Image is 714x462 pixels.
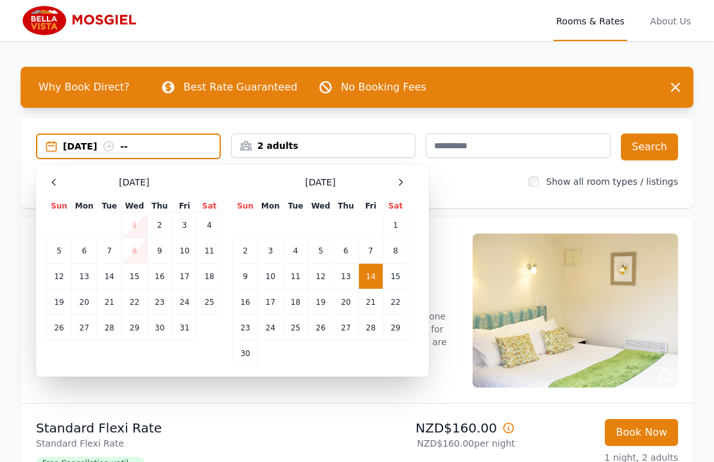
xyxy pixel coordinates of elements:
[47,315,72,341] td: 26
[358,289,383,315] td: 21
[283,264,308,289] td: 11
[233,315,258,341] td: 23
[97,238,122,264] td: 7
[283,315,308,341] td: 25
[383,315,408,341] td: 29
[383,212,408,238] td: 1
[621,133,678,160] button: Search
[197,289,222,315] td: 25
[122,200,147,212] th: Wed
[97,289,122,315] td: 21
[63,140,220,153] div: [DATE] --
[47,200,72,212] th: Sun
[283,200,308,212] th: Tue
[383,238,408,264] td: 8
[72,315,97,341] td: 27
[47,289,72,315] td: 19
[258,289,283,315] td: 17
[333,200,358,212] th: Thu
[147,238,172,264] td: 9
[172,200,196,212] th: Fri
[333,238,358,264] td: 6
[362,419,515,437] p: NZD$160.00
[308,200,333,212] th: Wed
[147,289,172,315] td: 23
[47,264,72,289] td: 12
[47,238,72,264] td: 5
[21,5,144,36] img: Bella Vista Mosgiel
[308,238,333,264] td: 5
[283,238,308,264] td: 4
[333,264,358,289] td: 13
[383,289,408,315] td: 22
[122,315,147,341] td: 29
[283,289,308,315] td: 18
[308,264,333,289] td: 12
[147,264,172,289] td: 16
[72,289,97,315] td: 20
[184,80,297,95] p: Best Rate Guaranteed
[119,176,149,189] span: [DATE]
[358,200,383,212] th: Fri
[172,315,196,341] td: 31
[36,437,352,450] p: Standard Flexi Rate
[233,238,258,264] td: 2
[358,315,383,341] td: 28
[72,264,97,289] td: 13
[172,238,196,264] td: 10
[308,315,333,341] td: 26
[197,200,222,212] th: Sat
[72,200,97,212] th: Mon
[197,264,222,289] td: 18
[97,315,122,341] td: 28
[383,264,408,289] td: 15
[258,200,283,212] th: Mon
[97,264,122,289] td: 14
[233,341,258,366] td: 30
[172,289,196,315] td: 24
[358,238,383,264] td: 7
[147,200,172,212] th: Thu
[28,74,140,100] span: Why Book Direct?
[605,419,678,446] button: Book Now
[147,212,172,238] td: 2
[258,264,283,289] td: 10
[233,289,258,315] td: 16
[122,264,147,289] td: 15
[333,289,358,315] td: 20
[232,139,415,152] div: 2 adults
[358,264,383,289] td: 14
[362,437,515,450] p: NZD$160.00 per night
[36,419,352,437] p: Standard Flexi Rate
[258,238,283,264] td: 3
[122,238,147,264] td: 8
[233,264,258,289] td: 9
[197,212,222,238] td: 4
[122,212,147,238] td: 1
[333,315,358,341] td: 27
[308,289,333,315] td: 19
[341,80,426,95] p: No Booking Fees
[233,200,258,212] th: Sun
[147,315,172,341] td: 30
[258,315,283,341] td: 24
[546,176,678,187] label: Show all room types / listings
[172,212,196,238] td: 3
[97,200,122,212] th: Tue
[122,289,147,315] td: 22
[72,238,97,264] td: 6
[197,238,222,264] td: 11
[305,176,335,189] span: [DATE]
[172,264,196,289] td: 17
[383,200,408,212] th: Sat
